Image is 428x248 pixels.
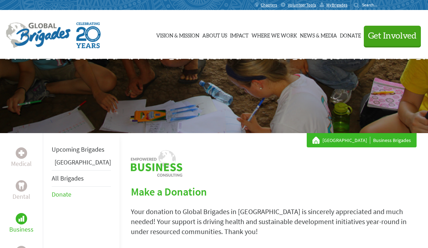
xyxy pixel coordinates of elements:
[6,22,71,48] img: Global Brigades Logo
[251,17,297,52] a: Where We Work
[52,157,111,170] li: Panama
[19,150,24,156] img: Medical
[19,182,24,189] img: Dental
[16,147,27,159] div: Medical
[52,170,111,187] li: All Brigades
[16,180,27,192] div: Dental
[19,216,24,222] img: Business
[52,187,111,202] li: Donate
[288,2,316,8] span: Volunteer Tools
[368,32,417,40] span: Get Involved
[340,17,361,52] a: Donate
[364,26,421,46] button: Get Involved
[131,185,417,198] h2: Make a Donation
[322,137,370,144] a: [GEOGRAPHIC_DATA]
[11,147,32,169] a: MedicalMedical
[9,224,34,234] p: Business
[312,137,411,144] div: Business Brigades
[16,213,27,224] div: Business
[12,180,30,202] a: DentalDental
[52,142,111,157] li: Upcoming Brigades
[131,207,417,237] p: Your donation to Global Brigades in [GEOGRAPHIC_DATA] is sincerely appreciated and much needed! Y...
[55,158,111,166] a: [GEOGRAPHIC_DATA]
[230,17,249,52] a: Impact
[156,17,199,52] a: Vision & Mission
[131,150,182,177] img: logo-business.png
[12,192,30,202] p: Dental
[9,213,34,234] a: BusinessBusiness
[362,2,382,7] input: Search...
[202,17,227,52] a: About Us
[11,159,32,169] p: Medical
[52,174,84,182] a: All Brigades
[76,22,101,48] img: Global Brigades Celebrating 20 Years
[300,17,337,52] a: News & Media
[52,190,71,198] a: Donate
[52,145,105,153] a: Upcoming Brigades
[326,2,347,8] span: MyBrigades
[261,2,277,8] span: Chapters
